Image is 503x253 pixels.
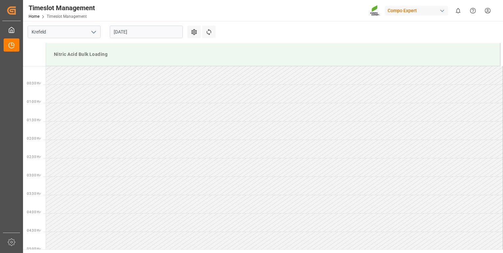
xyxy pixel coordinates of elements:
[28,26,101,38] input: Type to search/select
[466,3,480,18] button: Help Center
[27,210,40,214] span: 04:00 Hr
[451,3,466,18] button: show 0 new notifications
[110,26,183,38] input: DD.MM.YYYY
[51,48,495,60] div: Nitric Acid Bulk Loading
[385,6,448,15] div: Compo Expert
[27,100,40,103] span: 01:00 Hr
[370,5,380,16] img: Screenshot%202023-09-29%20at%2010.02.21.png_1712312052.png
[29,3,95,13] div: Timeslot Management
[27,137,40,140] span: 02:00 Hr
[27,229,40,232] span: 04:30 Hr
[27,118,40,122] span: 01:30 Hr
[29,14,39,19] a: Home
[27,173,40,177] span: 03:00 Hr
[385,4,451,17] button: Compo Expert
[88,27,98,37] button: open menu
[27,247,40,251] span: 05:00 Hr
[27,155,40,159] span: 02:30 Hr
[27,81,40,85] span: 00:30 Hr
[27,192,40,195] span: 03:30 Hr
